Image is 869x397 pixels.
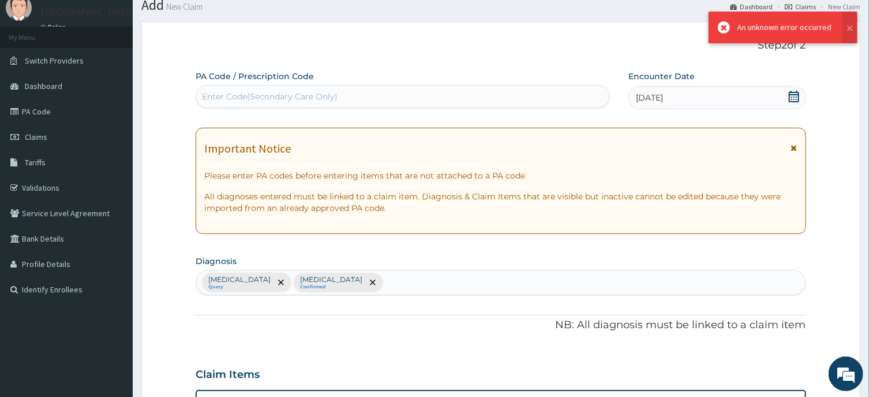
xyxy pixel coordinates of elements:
[196,255,237,267] label: Diagnosis
[785,2,816,12] a: Claims
[40,7,136,17] p: [GEOGRAPHIC_DATA]
[189,6,217,34] div: Minimize live chat window
[196,318,806,333] p: NB: All diagnosis must be linked to a claim item
[164,2,203,11] small: New Claim
[204,170,797,181] p: Please enter PA codes before entering items that are not attached to a PA code
[25,55,84,66] span: Switch Providers
[636,92,663,103] span: [DATE]
[67,123,159,239] span: We're online!
[368,277,378,288] span: remove selection option
[40,23,68,31] a: Online
[817,2,860,12] li: New Claim
[208,275,271,284] p: [MEDICAL_DATA]
[196,39,806,52] p: Step 2 of 2
[60,65,194,80] div: Chat with us now
[196,369,260,381] h3: Claim Items
[730,2,773,12] a: Dashboard
[25,132,47,142] span: Claims
[276,277,286,288] span: remove selection option
[202,91,338,102] div: Enter Code(Secondary Care Only)
[196,71,314,82] label: PA Code / Prescription Code
[204,142,291,155] h1: Important Notice
[25,157,46,168] span: Tariffs
[204,191,797,214] p: All diagnoses entered must be linked to a claim item. Diagnosis & Claim Items that are visible bu...
[628,71,695,82] label: Encounter Date
[6,270,220,310] textarea: Type your message and hit 'Enter'
[300,275,362,284] p: [MEDICAL_DATA]
[300,284,362,290] small: Confirmed
[208,284,271,290] small: Query
[25,81,62,91] span: Dashboard
[21,58,47,87] img: d_794563401_company_1708531726252_794563401
[737,21,831,34] div: An unknown error occurred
